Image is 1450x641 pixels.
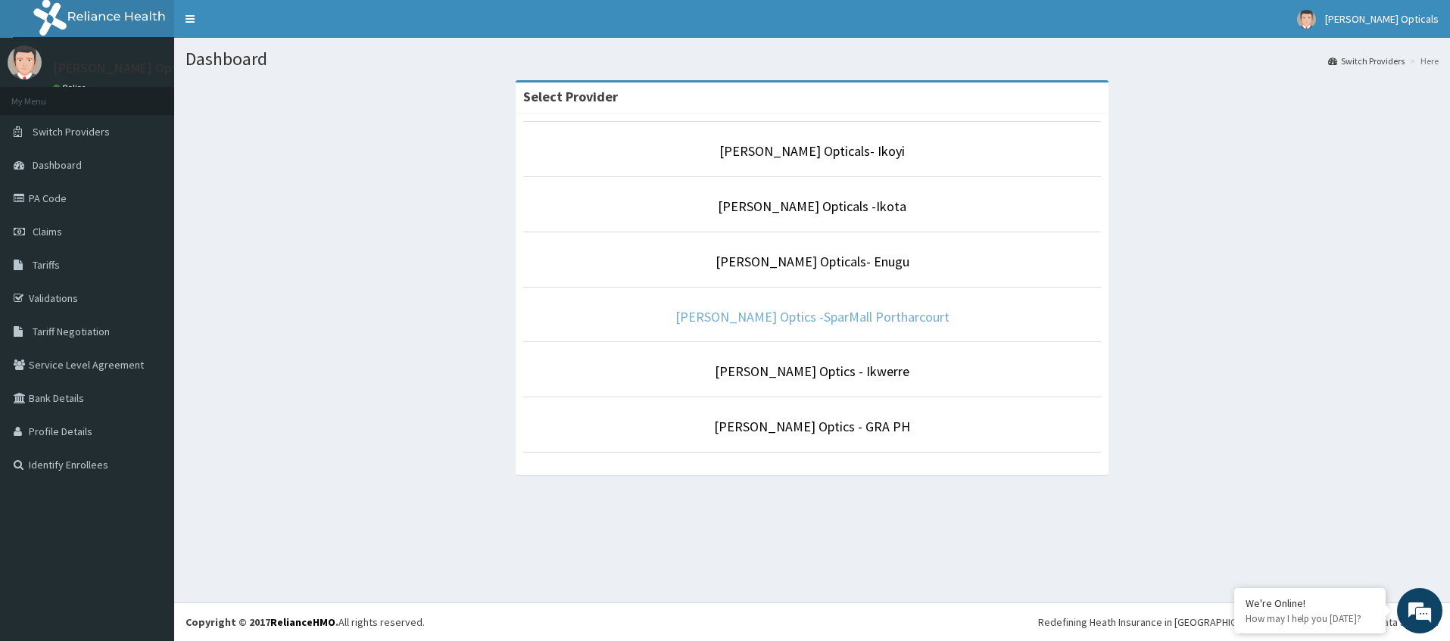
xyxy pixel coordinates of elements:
[186,615,338,629] strong: Copyright © 2017 .
[1325,12,1439,26] span: [PERSON_NAME] Opticals
[88,191,209,344] span: We're online!
[1246,612,1374,625] p: How may I help you today?
[53,82,89,93] a: Online
[79,85,254,104] div: Chat with us now
[174,602,1450,641] footer: All rights reserved.
[1246,596,1374,610] div: We're Online!
[714,418,910,435] a: [PERSON_NAME] Optics - GRA PH
[715,363,909,380] a: [PERSON_NAME] Optics - Ikwerre
[1406,54,1439,67] li: Here
[33,158,82,172] span: Dashboard
[1038,615,1439,630] div: Redefining Heath Insurance in [GEOGRAPHIC_DATA] using Telemedicine and Data Science!
[719,142,905,160] a: [PERSON_NAME] Opticals- Ikoyi
[53,61,204,75] p: [PERSON_NAME] Opticals
[33,258,60,272] span: Tariffs
[28,76,61,114] img: d_794563401_company_1708531726252_794563401
[523,88,618,105] strong: Select Provider
[270,615,335,629] a: RelianceHMO
[1297,10,1316,29] img: User Image
[33,125,110,138] span: Switch Providers
[675,308,950,325] a: [PERSON_NAME] Optics -SparMall Portharcourt
[1328,54,1405,67] a: Switch Providers
[33,325,110,338] span: Tariff Negotiation
[8,413,288,466] textarea: Type your message and hit 'Enter'
[718,198,906,215] a: [PERSON_NAME] Opticals -Ikota
[248,8,285,44] div: Minimize live chat window
[186,49,1439,69] h1: Dashboard
[8,45,42,79] img: User Image
[33,225,62,238] span: Claims
[716,253,909,270] a: [PERSON_NAME] Opticals- Enugu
